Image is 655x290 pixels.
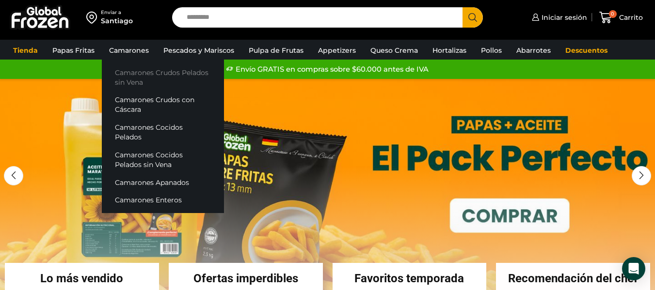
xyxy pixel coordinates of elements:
[313,41,361,60] a: Appetizers
[102,146,224,173] a: Camarones Cocidos Pelados sin Vena
[104,41,154,60] a: Camarones
[102,119,224,146] a: Camarones Cocidos Pelados
[101,16,133,26] div: Santiago
[102,173,224,191] a: Camarones Apanados
[8,41,43,60] a: Tienda
[622,257,645,280] div: Open Intercom Messenger
[102,191,224,209] a: Camarones Enteros
[4,166,23,185] div: Previous slide
[101,9,133,16] div: Enviar a
[5,273,159,284] h2: Lo más vendido
[597,6,645,29] a: 0 Carrito
[333,273,487,284] h2: Favoritos temporada
[529,8,587,27] a: Iniciar sesión
[560,41,612,60] a: Descuentos
[169,273,323,284] h2: Ofertas imperdibles
[48,41,99,60] a: Papas Fritas
[159,41,239,60] a: Pescados y Mariscos
[609,10,617,18] span: 0
[86,9,101,26] img: address-field-icon.svg
[617,13,643,22] span: Carrito
[511,41,556,60] a: Abarrotes
[496,273,650,284] h2: Recomendación del chef
[463,7,483,28] button: Search button
[102,91,224,119] a: Camarones Crudos con Cáscara
[539,13,587,22] span: Iniciar sesión
[366,41,423,60] a: Queso Crema
[102,63,224,91] a: Camarones Crudos Pelados sin Vena
[428,41,471,60] a: Hortalizas
[244,41,308,60] a: Pulpa de Frutas
[476,41,507,60] a: Pollos
[632,166,651,185] div: Next slide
